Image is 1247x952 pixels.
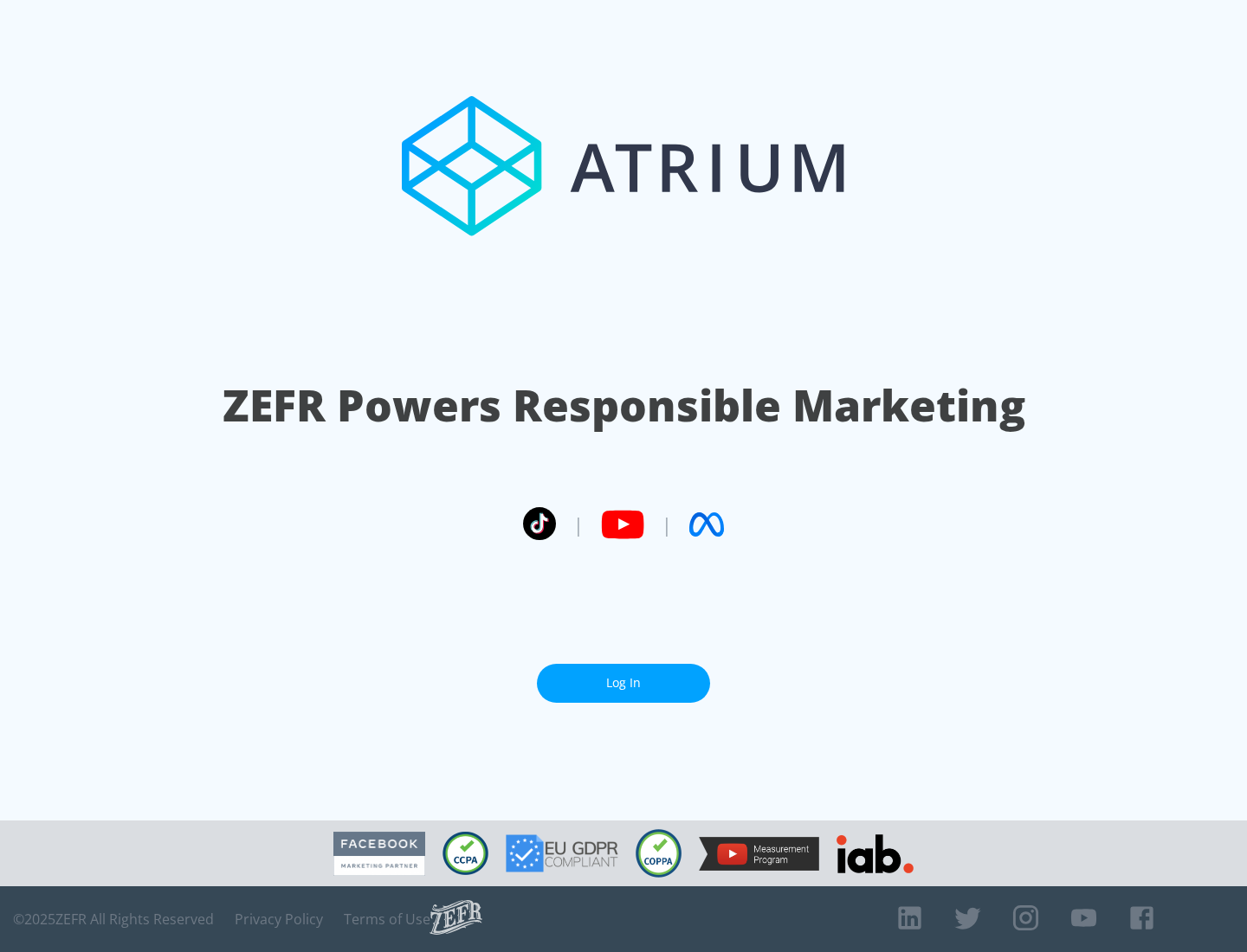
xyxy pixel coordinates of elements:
a: Log In [537,664,710,703]
span: | [573,511,584,537]
img: IAB [837,834,914,873]
img: Facebook Marketing Partner [333,832,425,876]
span: | [662,511,672,537]
a: Terms of Use [344,910,430,928]
span: © 2025 ZEFR All Rights Reserved [13,910,214,928]
img: GDPR Compliant [506,834,618,872]
img: CCPA Compliant [443,832,488,875]
img: COPPA Compliant [636,829,682,878]
a: Privacy Policy [235,910,323,928]
img: YouTube Measurement Program [699,837,819,871]
h1: ZEFR Powers Responsible Marketing [223,376,1025,435]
